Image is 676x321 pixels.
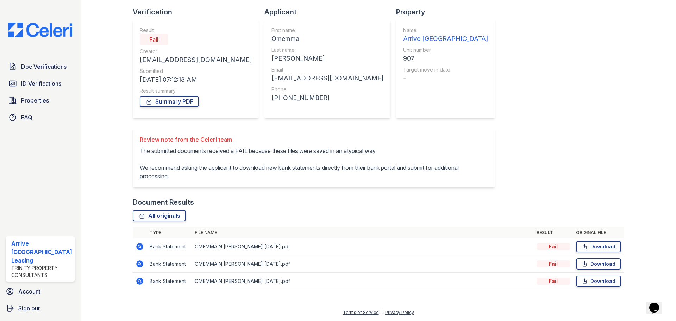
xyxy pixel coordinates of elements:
[271,86,383,93] div: Phone
[133,7,264,17] div: Verification
[21,113,32,122] span: FAQ
[271,27,383,34] div: First name
[403,27,488,44] a: Name Arrive [GEOGRAPHIC_DATA]
[6,76,75,91] a: ID Verifications
[381,310,383,315] div: |
[537,243,570,250] div: Fail
[11,265,72,279] div: Trinity Property Consultants
[147,273,192,290] td: Bank Statement
[646,293,669,314] iframe: chat widget
[140,87,252,94] div: Result summary
[576,241,621,252] a: Download
[140,55,252,65] div: [EMAIL_ADDRESS][DOMAIN_NAME]
[140,68,252,75] div: Submitted
[21,62,67,71] span: Doc Verifications
[576,276,621,287] a: Download
[271,73,383,83] div: [EMAIL_ADDRESS][DOMAIN_NAME]
[11,239,72,265] div: Arrive [GEOGRAPHIC_DATA] Leasing
[192,238,534,255] td: OMEMMA N [PERSON_NAME] [DATE].pdf
[271,93,383,103] div: [PHONE_NUMBER]
[140,34,168,45] div: Fail
[140,147,488,180] p: The submitted documents received a FAIL because these files were saved in an atypical way. We rec...
[403,34,488,44] div: Arrive [GEOGRAPHIC_DATA]
[140,75,252,85] div: [DATE] 07:12:13 AM
[21,79,61,88] span: ID Verifications
[140,27,252,34] div: Result
[147,255,192,273] td: Bank Statement
[6,110,75,124] a: FAQ
[18,287,40,296] span: Account
[403,54,488,63] div: 907
[403,47,488,54] div: Unit number
[385,310,414,315] a: Privacy Policy
[192,255,534,273] td: OMEMMA N [PERSON_NAME] [DATE].pdf
[271,34,383,44] div: Omemma
[3,301,78,315] a: Sign out
[133,210,186,221] a: All originals
[573,227,624,238] th: Original file
[343,310,379,315] a: Terms of Service
[192,227,534,238] th: File name
[264,7,396,17] div: Applicant
[6,93,75,107] a: Properties
[271,47,383,54] div: Last name
[537,278,570,285] div: Fail
[6,60,75,74] a: Doc Verifications
[133,197,194,207] div: Document Results
[534,227,573,238] th: Result
[576,258,621,270] a: Download
[3,23,78,37] img: CE_Logo_Blue-a8612792a0a2168367f1c8372b55b34899dd931a85d93a1a3d3e32e68fde9ad4.png
[140,48,252,55] div: Creator
[21,96,49,105] span: Properties
[192,273,534,290] td: OMEMMA N [PERSON_NAME] [DATE].pdf
[537,260,570,267] div: Fail
[403,66,488,73] div: Target move in date
[403,27,488,34] div: Name
[147,238,192,255] td: Bank Statement
[271,66,383,73] div: Email
[140,96,199,107] a: Summary PDF
[396,7,501,17] div: Property
[271,54,383,63] div: [PERSON_NAME]
[140,135,488,144] div: Review note from the Celeri team
[3,284,78,298] a: Account
[403,73,488,83] div: -
[18,304,40,313] span: Sign out
[147,227,192,238] th: Type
